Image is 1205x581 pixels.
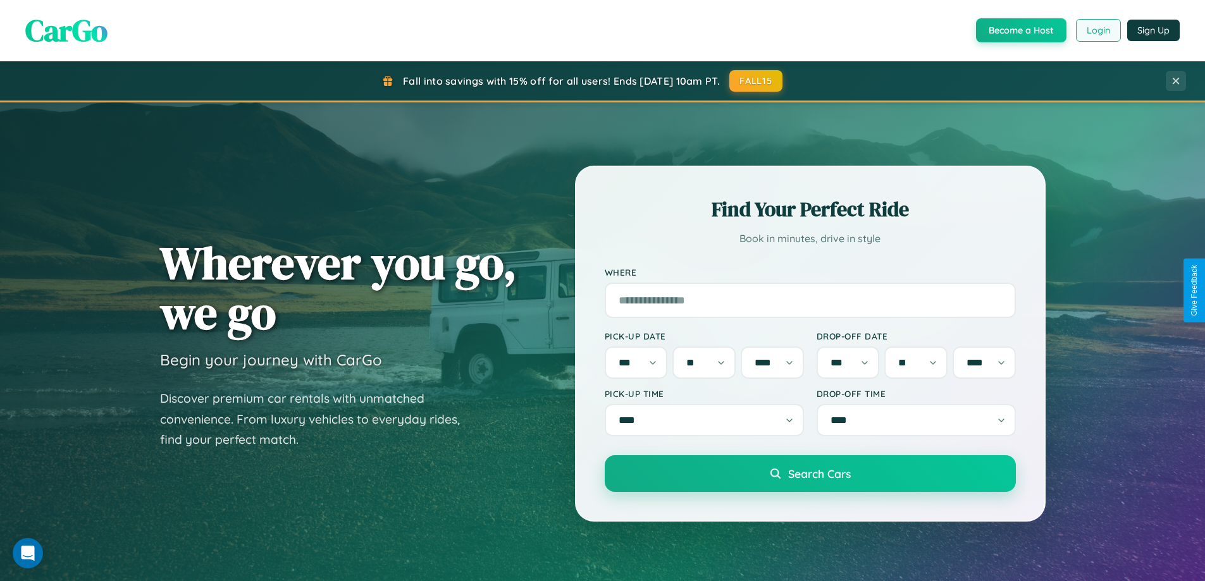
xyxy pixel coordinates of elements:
button: Sign Up [1127,20,1180,41]
label: Pick-up Date [605,331,804,341]
button: Become a Host [976,18,1066,42]
p: Book in minutes, drive in style [605,229,1016,248]
label: Where [605,267,1016,278]
button: FALL15 [729,70,782,92]
span: Search Cars [788,467,851,480]
h1: Wherever you go, we go [160,238,517,338]
h3: Begin your journey with CarGo [160,350,382,369]
label: Pick-up Time [605,388,804,399]
div: Open Intercom Messenger [13,538,43,568]
button: Search Cars [605,455,1016,492]
span: CarGo [25,9,108,51]
p: Discover premium car rentals with unmatched convenience. From luxury vehicles to everyday rides, ... [160,388,476,450]
span: Fall into savings with 15% off for all users! Ends [DATE] 10am PT. [403,75,720,87]
label: Drop-off Date [817,331,1016,341]
h2: Find Your Perfect Ride [605,195,1016,223]
label: Drop-off Time [817,388,1016,399]
button: Login [1076,19,1121,42]
div: Give Feedback [1190,265,1199,316]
